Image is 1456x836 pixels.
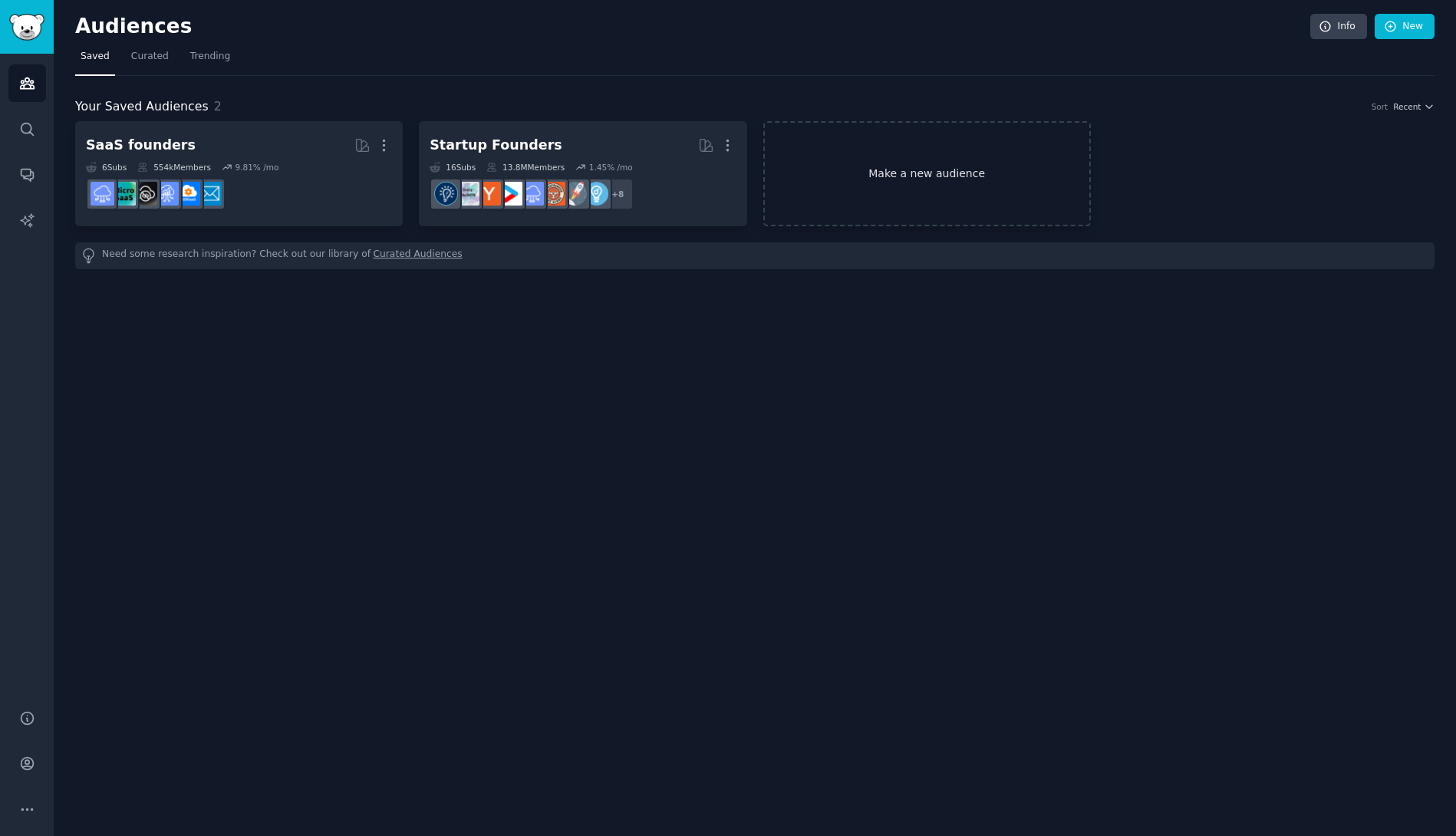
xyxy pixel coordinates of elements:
[434,182,458,206] img: Entrepreneurship
[81,50,110,64] span: Saved
[214,99,222,114] span: 2
[190,50,230,64] span: Trending
[430,162,476,173] div: 16 Sub s
[133,182,157,206] img: NoCodeSaaS
[520,182,544,206] img: SaaS
[137,162,211,173] div: 554k Members
[585,182,608,206] img: Entrepreneur
[601,178,634,210] div: + 8
[477,182,501,206] img: ycombinator
[131,50,169,64] span: Curated
[75,121,403,226] a: SaaS founders6Subs554kMembers9.81% /moSaaS_Email_MarketingB2BSaaSSaaSSalesNoCodeSaaSmicrosaasSaaS
[1310,14,1367,40] a: Info
[91,182,114,206] img: SaaS
[9,14,44,41] img: GummySearch logo
[75,97,209,117] span: Your Saved Audiences
[126,44,174,76] a: Curated
[374,248,463,264] a: Curated Audiences
[499,182,522,206] img: startup
[1393,101,1421,112] span: Recent
[75,44,115,76] a: Saved
[589,162,633,173] div: 1.45 % /mo
[486,162,565,173] div: 13.8M Members
[198,182,222,206] img: SaaS_Email_Marketing
[430,136,562,155] div: Startup Founders
[155,182,179,206] img: SaaSSales
[112,182,136,206] img: microsaas
[456,182,479,206] img: indiehackers
[235,162,278,173] div: 9.81 % /mo
[563,182,587,206] img: startups
[86,162,127,173] div: 6 Sub s
[542,182,565,206] img: EntrepreneurRideAlong
[1372,101,1388,112] div: Sort
[185,44,236,76] a: Trending
[176,182,200,206] img: B2BSaaS
[419,121,746,226] a: Startup Founders16Subs13.8MMembers1.45% /mo+8EntrepreneurstartupsEntrepreneurRideAlongSaaSstartup...
[763,121,1091,226] a: Make a new audience
[1393,101,1435,112] button: Recent
[75,242,1435,269] div: Need some research inspiration? Check out our library of
[1375,14,1435,40] a: New
[75,15,1310,39] h2: Audiences
[86,136,196,155] div: SaaS founders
